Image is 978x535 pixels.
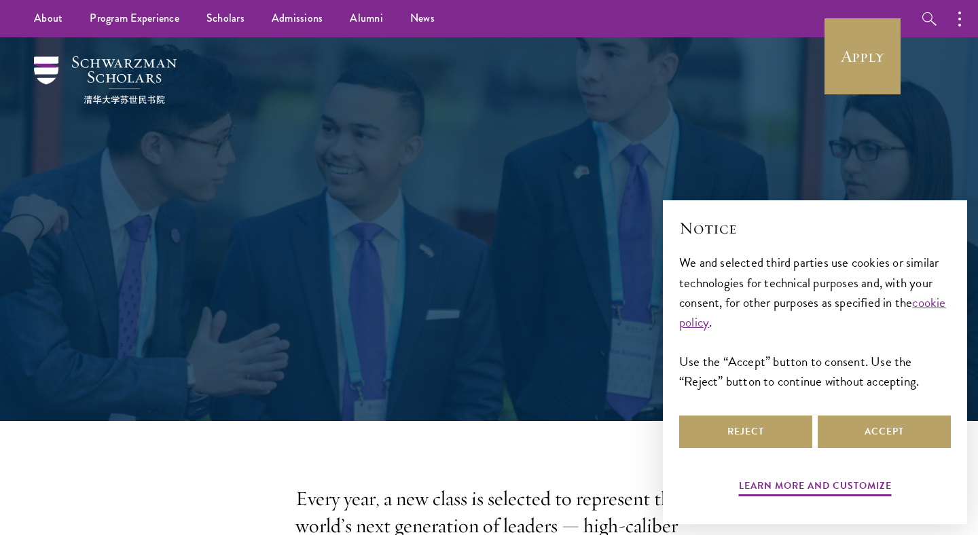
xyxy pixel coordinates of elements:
button: Accept [818,416,951,448]
button: Learn more and customize [739,477,892,498]
button: Reject [679,416,812,448]
a: Apply [825,18,901,94]
a: cookie policy [679,293,946,332]
h2: Notice [679,217,951,240]
img: Schwarzman Scholars [34,56,177,104]
div: We and selected third parties use cookies or similar technologies for technical purposes and, wit... [679,253,951,390]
